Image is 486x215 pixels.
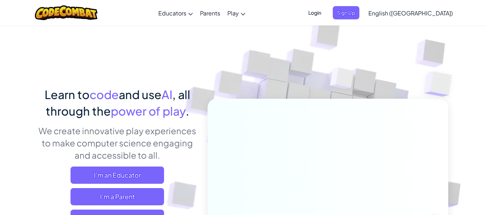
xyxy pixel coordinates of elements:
button: Login [304,6,326,19]
span: Learn to [45,87,90,102]
img: Overlap cubes [316,53,368,107]
span: code [90,87,119,102]
span: English ([GEOGRAPHIC_DATA]) [368,9,453,17]
img: Overlap cubes [410,54,472,114]
a: Educators [155,3,196,23]
span: Educators [158,9,186,17]
p: We create innovative play experiences to make computer science engaging and accessible to all. [38,125,197,161]
span: power of play [111,104,186,118]
a: English ([GEOGRAPHIC_DATA]) [365,3,457,23]
span: AI [162,87,172,102]
a: I'm a Parent [71,188,164,205]
a: I'm an Educator [71,167,164,184]
img: CodeCombat logo [35,5,98,20]
button: Sign Up [333,6,359,19]
span: . [186,104,189,118]
span: Play [227,9,239,17]
a: Parents [196,3,224,23]
a: Play [224,3,249,23]
span: and use [119,87,162,102]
